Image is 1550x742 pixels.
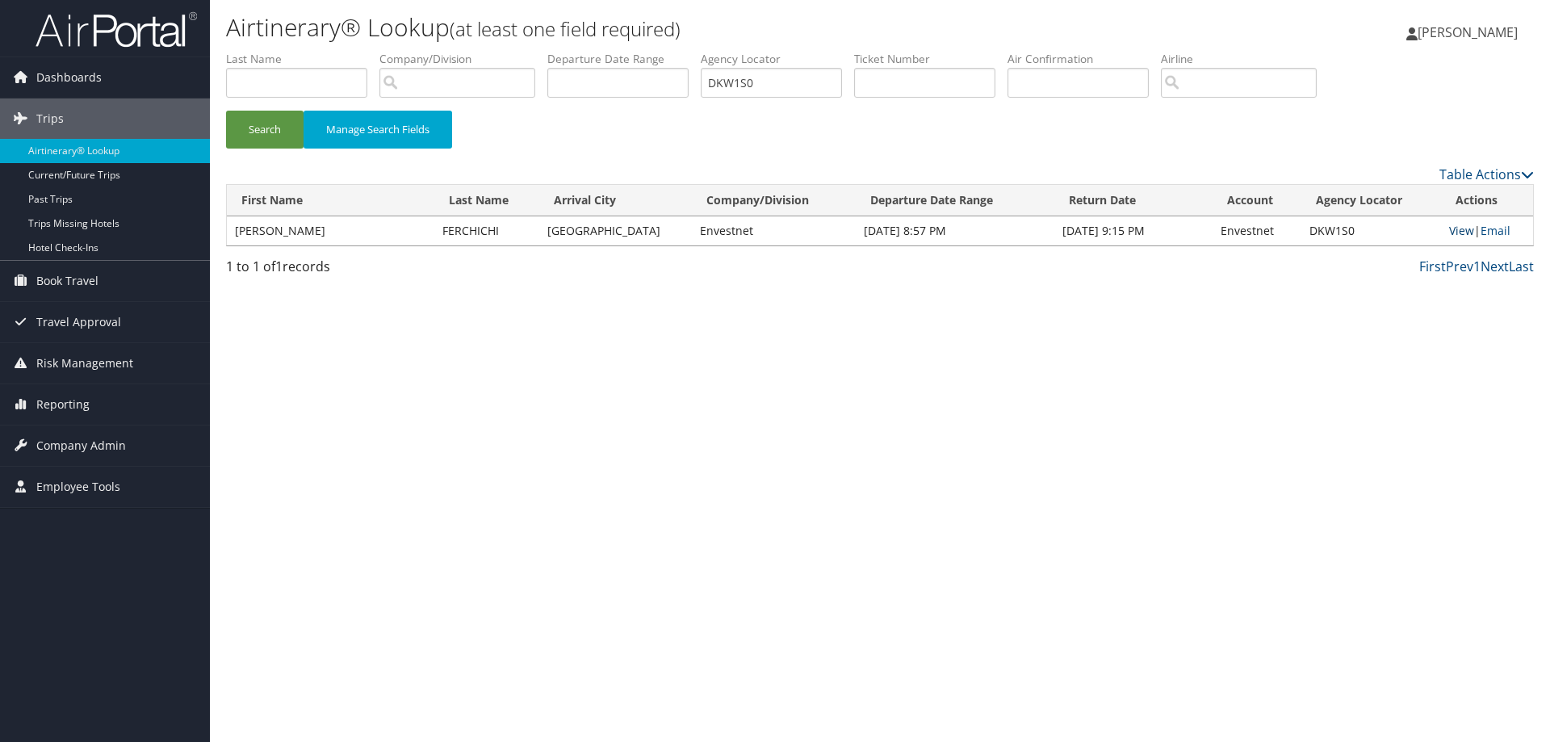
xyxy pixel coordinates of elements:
td: Envestnet [1213,216,1301,245]
span: Trips [36,99,64,139]
h1: Airtinerary® Lookup [226,10,1098,44]
span: Travel Approval [36,302,121,342]
label: Air Confirmation [1007,51,1161,67]
label: Departure Date Range [547,51,701,67]
th: Arrival City: activate to sort column ascending [539,185,692,216]
td: | [1441,216,1533,245]
th: Agency Locator: activate to sort column ascending [1301,185,1442,216]
th: First Name: activate to sort column ascending [227,185,434,216]
td: [DATE] 9:15 PM [1054,216,1212,245]
td: FERCHICHI [434,216,539,245]
td: [DATE] 8:57 PM [856,216,1054,245]
a: Next [1481,258,1509,275]
div: 1 to 1 of records [226,257,535,284]
label: Agency Locator [701,51,854,67]
label: Airline [1161,51,1329,67]
a: Last [1509,258,1534,275]
span: Book Travel [36,261,98,301]
td: Envestnet [692,216,856,245]
th: Company/Division [692,185,856,216]
th: Last Name: activate to sort column ascending [434,185,539,216]
span: Company Admin [36,425,126,466]
th: Account: activate to sort column ascending [1213,185,1301,216]
span: [PERSON_NAME] [1418,23,1518,41]
th: Departure Date Range: activate to sort column ascending [856,185,1054,216]
a: Prev [1446,258,1473,275]
a: View [1449,223,1474,238]
a: 1 [1473,258,1481,275]
td: [GEOGRAPHIC_DATA] [539,216,692,245]
span: Risk Management [36,343,133,384]
a: Table Actions [1439,166,1534,183]
span: 1 [275,258,283,275]
span: Dashboards [36,57,102,98]
td: [PERSON_NAME] [227,216,434,245]
th: Actions [1441,185,1533,216]
button: Manage Search Fields [304,111,452,149]
label: Ticket Number [854,51,1007,67]
span: Employee Tools [36,467,120,507]
span: Reporting [36,384,90,425]
td: DKW1S0 [1301,216,1442,245]
a: [PERSON_NAME] [1406,8,1534,57]
small: (at least one field required) [450,15,681,42]
label: Company/Division [379,51,547,67]
a: Email [1481,223,1510,238]
img: airportal-logo.png [36,10,197,48]
button: Search [226,111,304,149]
label: Last Name [226,51,379,67]
a: First [1419,258,1446,275]
th: Return Date: activate to sort column ascending [1054,185,1212,216]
